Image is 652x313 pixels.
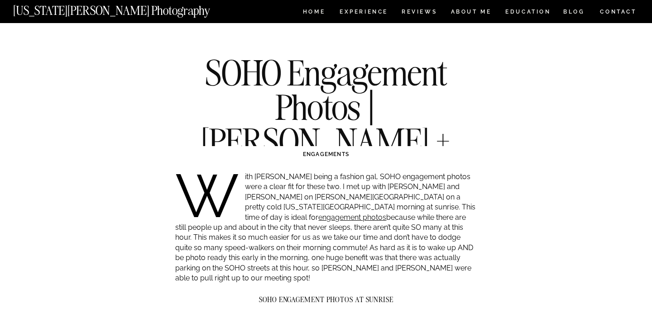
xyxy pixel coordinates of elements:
[451,9,492,17] a: ABOUT ME
[599,7,637,17] a: CONTACT
[301,9,327,17] a: HOME
[318,213,386,222] a: engagement photos
[563,9,585,17] a: BLOG
[175,295,477,304] h2: SOHO ENGAGEMENT PHOTOS AT SUNRISE
[162,56,490,192] h1: SOHO Engagement Photos | [PERSON_NAME] + [PERSON_NAME]
[303,151,349,157] a: ENGAGEMENTS
[175,172,477,283] p: With [PERSON_NAME] being a fashion gal, SOHO engagement photos were a clear fit for these two. I ...
[504,9,552,17] a: EDUCATION
[340,9,387,17] a: Experience
[13,5,240,12] a: [US_STATE][PERSON_NAME] Photography
[402,9,436,17] a: REVIEWS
